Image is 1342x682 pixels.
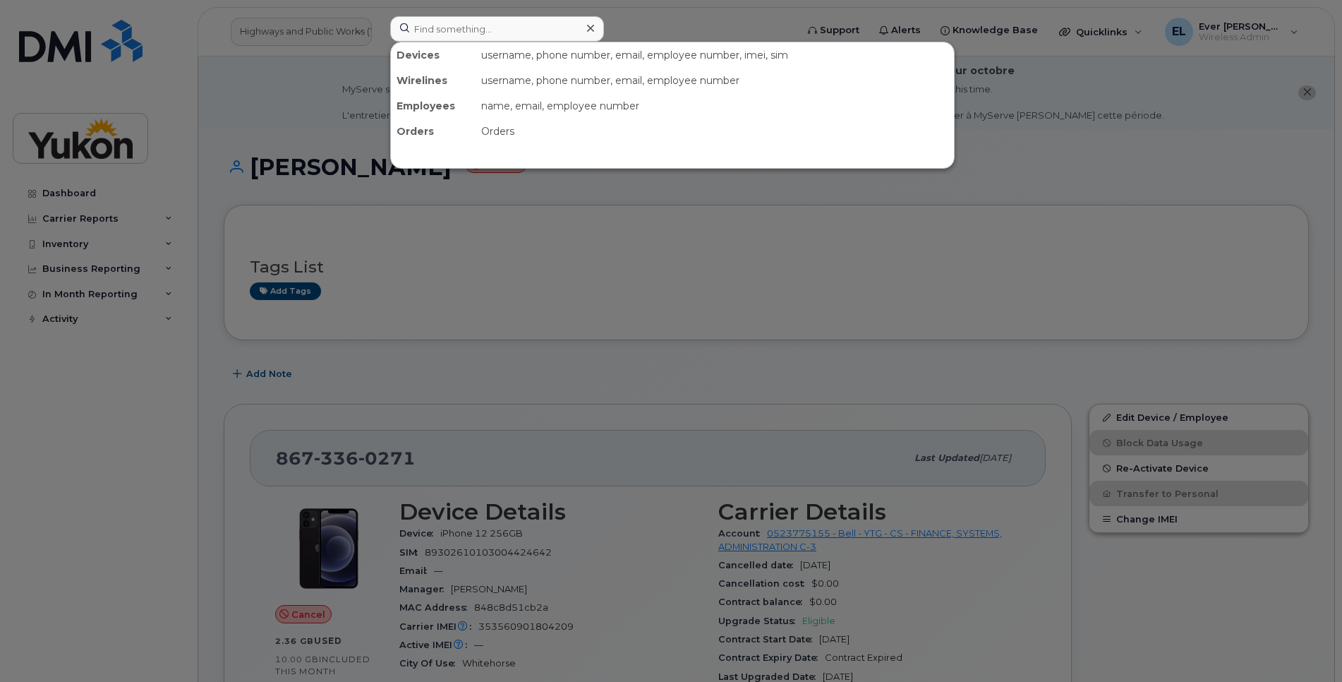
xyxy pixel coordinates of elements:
div: Orders [391,119,476,144]
div: Devices [391,42,476,68]
div: Wirelines [391,68,476,93]
div: Orders [476,119,954,144]
div: name, email, employee number [476,93,954,119]
div: username, phone number, email, employee number [476,68,954,93]
div: username, phone number, email, employee number, imei, sim [476,42,954,68]
div: Employees [391,93,476,119]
